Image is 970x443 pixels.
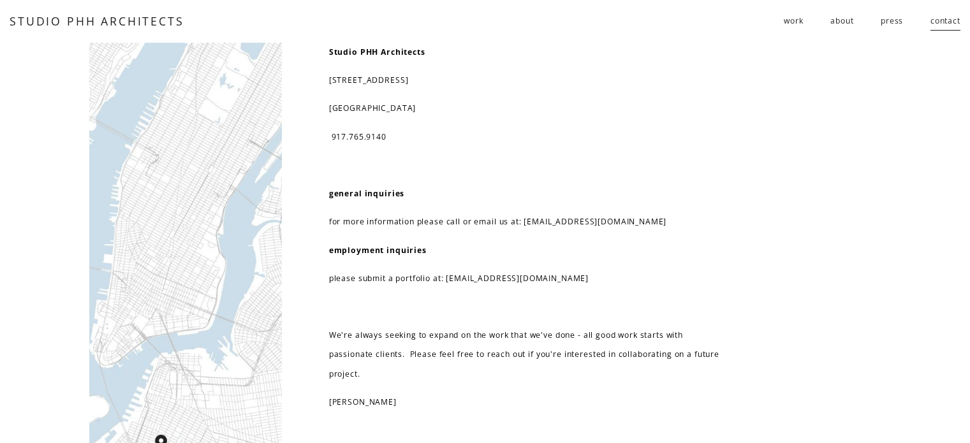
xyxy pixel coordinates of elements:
p: [GEOGRAPHIC_DATA] [329,99,721,118]
p: We're always seeking to expand on the work that we've done - all good work starts with passionate... [329,326,721,384]
a: folder dropdown [784,11,803,32]
a: press [881,11,903,32]
strong: employment inquiries [329,245,427,256]
strong: general inquiries [329,188,405,199]
a: about [830,11,853,32]
p: [PERSON_NAME] [329,393,721,412]
a: contact [930,11,960,32]
p: for more information please call or email us at: [EMAIL_ADDRESS][DOMAIN_NAME] [329,212,721,231]
p: 917.765.9140 [329,127,721,147]
strong: Studio PHH Architects [329,47,425,57]
p: [STREET_ADDRESS] [329,71,721,90]
a: STUDIO PHH ARCHITECTS [10,13,184,29]
span: work [784,11,803,31]
p: please submit a portfolio at: [EMAIL_ADDRESS][DOMAIN_NAME] [329,269,721,288]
